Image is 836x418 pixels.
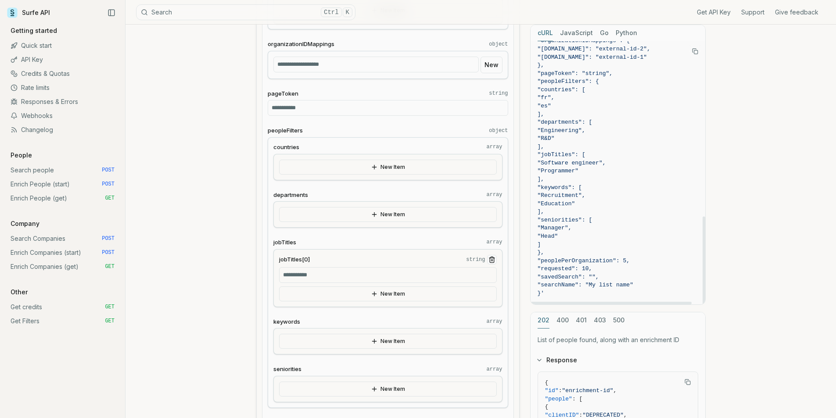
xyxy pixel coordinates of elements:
span: ] [538,241,541,248]
span: }, [538,62,545,68]
p: Company [7,219,43,228]
code: string [489,90,508,97]
a: Get Filters GET [7,314,118,328]
span: "Manager", [538,225,572,231]
button: 500 [613,312,624,329]
span: organizationIDMappings [268,40,334,48]
span: "peopleFilters": { [538,78,599,85]
span: , [614,387,617,394]
span: "countries": [ [538,86,585,93]
span: }, [538,249,545,256]
button: Copy Text [681,375,694,389]
code: array [486,191,502,198]
p: Other [7,288,31,297]
span: POST [102,235,115,242]
span: "Programmer" [538,168,579,174]
span: "fr", [538,94,555,101]
span: "requested": 10, [538,265,592,272]
span: GET [105,304,115,311]
span: "Recruitment", [538,192,585,199]
span: jobTitles[0] [279,255,310,264]
code: object [489,127,508,134]
code: string [466,256,485,263]
span: "Software engineer", [538,160,606,166]
a: Rate limits [7,81,118,95]
button: 202 [538,312,549,329]
span: : [ [572,396,582,402]
a: Get credits GET [7,300,118,314]
button: SearchCtrlK [136,4,355,20]
span: "[DOMAIN_NAME]": "external-id-2", [538,46,650,52]
p: List of people found, along with an enrichment ID [538,336,698,344]
button: New Item [279,334,497,349]
button: Collapse Sidebar [105,6,118,19]
code: array [486,239,502,246]
button: Response [531,349,705,372]
a: Enrich People (start) POST [7,177,118,191]
button: 403 [594,312,606,329]
a: Enrich Companies (get) GET [7,260,118,274]
span: peopleFilters [268,126,303,135]
button: JavaScript [560,25,593,41]
button: New [481,57,502,73]
span: seniorities [273,365,301,373]
a: Support [741,8,764,17]
span: ], [538,208,545,215]
span: { [545,404,549,410]
span: ], [538,143,545,150]
span: "id" [545,387,559,394]
span: "searchName": "My list name" [538,282,633,288]
span: GET [105,195,115,202]
a: Responses & Errors [7,95,118,109]
a: Search Companies POST [7,232,118,246]
a: Give feedback [775,8,818,17]
span: "departments": [ [538,119,592,125]
a: Quick start [7,39,118,53]
span: "peoplePerOrganization": 5, [538,257,630,264]
a: Search people POST [7,163,118,177]
a: Changelog [7,123,118,137]
a: Enrich People (get) GET [7,191,118,205]
span: pageToken [268,89,298,98]
button: Python [616,25,637,41]
button: Copy Text [689,45,702,58]
button: New Item [279,286,497,301]
span: ], [538,176,545,182]
span: "pageToken": "string", [538,70,613,77]
p: Getting started [7,26,61,35]
a: Webhooks [7,109,118,123]
a: API Key [7,53,118,67]
span: }' [538,290,545,297]
span: "savedSearch": "", [538,274,599,280]
span: "Engineering", [538,127,585,134]
code: array [486,366,502,373]
span: "seniorities": [ [538,217,592,223]
span: POST [102,181,115,188]
button: New Item [279,207,497,222]
button: 401 [576,312,587,329]
span: "R&D" [538,135,555,142]
button: cURL [538,25,553,41]
span: countries [273,143,299,151]
span: { [545,379,549,386]
span: keywords [273,318,300,326]
code: object [489,41,508,48]
span: "people" [545,396,572,402]
kbd: Ctrl [321,7,342,17]
span: GET [105,318,115,325]
a: Surfe API [7,6,50,19]
span: POST [102,249,115,256]
button: Go [600,25,609,41]
code: array [486,143,502,150]
span: "keywords": [ [538,184,582,191]
button: New Item [279,160,497,175]
p: People [7,151,36,160]
span: departments [273,191,308,199]
button: 400 [556,312,569,329]
span: jobTitles [273,238,296,247]
button: New Item [279,382,497,397]
button: Remove Item [487,255,497,264]
span: POST [102,167,115,174]
a: Credits & Quotas [7,67,118,81]
span: "es" [538,103,551,109]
